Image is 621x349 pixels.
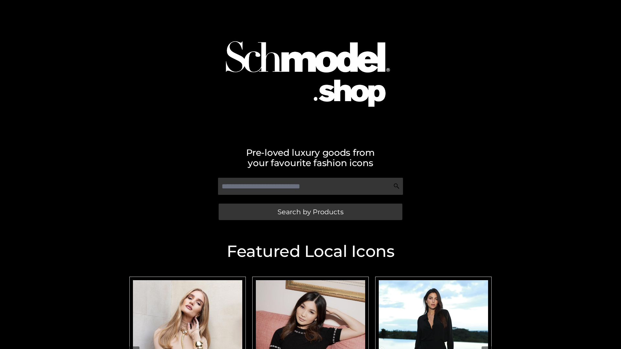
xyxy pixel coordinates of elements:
span: Search by Products [278,208,343,215]
img: Search Icon [393,183,400,189]
h2: Featured Local Icons​ [126,243,495,259]
a: Search by Products [219,204,402,220]
h2: Pre-loved luxury goods from your favourite fashion icons [126,147,495,168]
